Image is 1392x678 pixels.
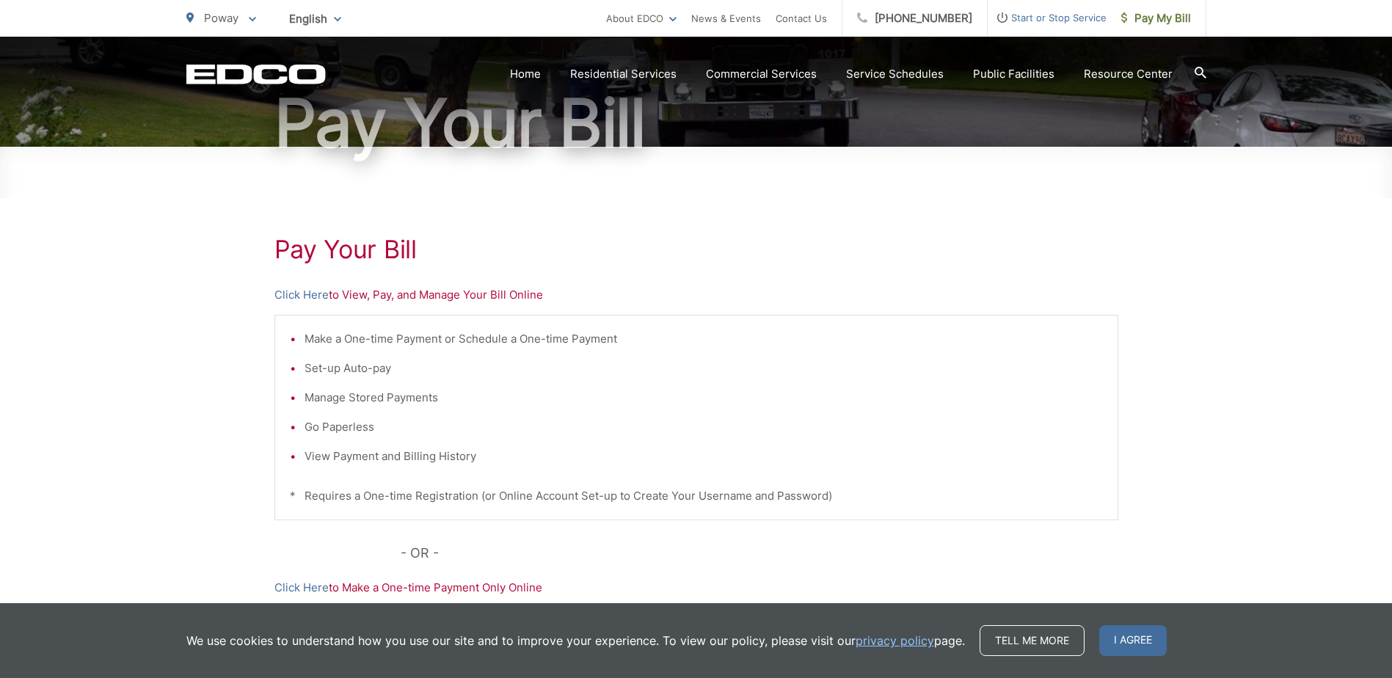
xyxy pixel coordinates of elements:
[401,542,1118,564] p: - OR -
[856,632,934,649] a: privacy policy
[980,625,1085,656] a: Tell me more
[305,360,1103,377] li: Set-up Auto-pay
[706,65,817,83] a: Commercial Services
[186,87,1206,160] h1: Pay Your Bill
[186,632,965,649] p: We use cookies to understand how you use our site and to improve your experience. To view our pol...
[846,65,944,83] a: Service Schedules
[776,10,827,27] a: Contact Us
[1099,625,1167,656] span: I agree
[305,389,1103,407] li: Manage Stored Payments
[204,11,238,25] span: Poway
[510,65,541,83] a: Home
[274,579,1118,597] p: to Make a One-time Payment Only Online
[278,6,352,32] span: English
[305,448,1103,465] li: View Payment and Billing History
[290,487,1103,505] p: * Requires a One-time Registration (or Online Account Set-up to Create Your Username and Password)
[274,286,1118,304] p: to View, Pay, and Manage Your Bill Online
[606,10,677,27] a: About EDCO
[274,579,329,597] a: Click Here
[973,65,1054,83] a: Public Facilities
[1121,10,1191,27] span: Pay My Bill
[691,10,761,27] a: News & Events
[274,235,1118,264] h1: Pay Your Bill
[274,286,329,304] a: Click Here
[1084,65,1173,83] a: Resource Center
[570,65,677,83] a: Residential Services
[186,64,326,84] a: EDCD logo. Return to the homepage.
[305,418,1103,436] li: Go Paperless
[305,330,1103,348] li: Make a One-time Payment or Schedule a One-time Payment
